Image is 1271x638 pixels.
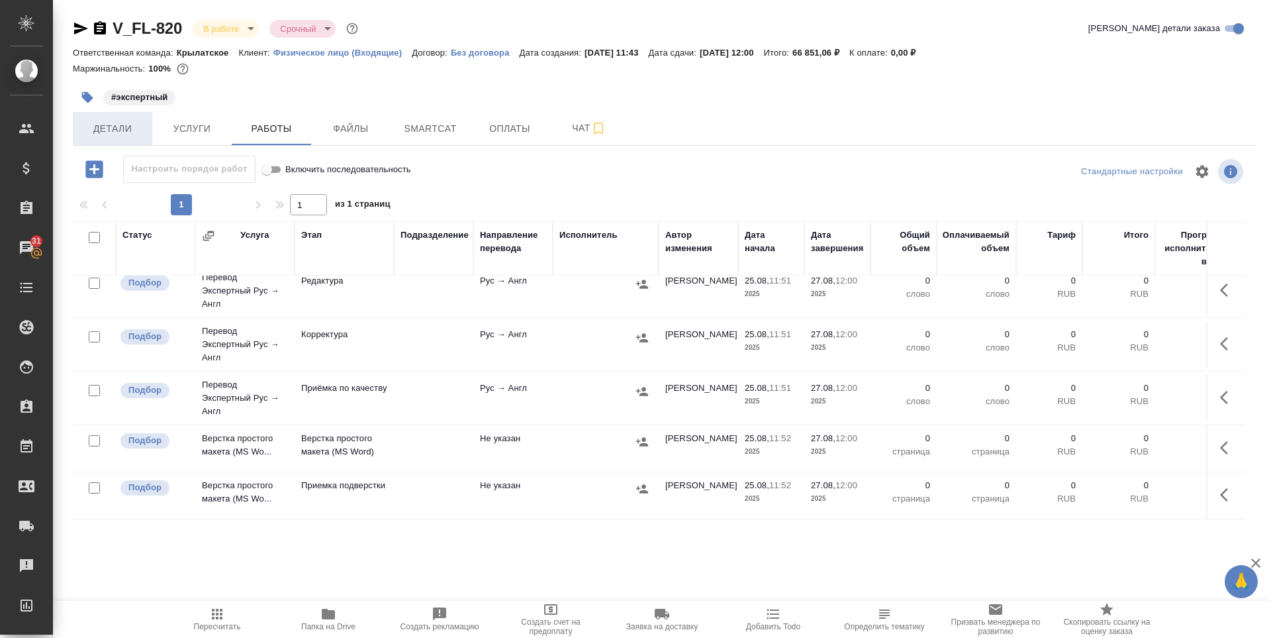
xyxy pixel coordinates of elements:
td: [PERSON_NAME] [659,425,738,472]
p: [DATE] 12:00 [700,48,764,58]
div: Подразделение [400,229,469,242]
p: Физическое лицо (Входящие) [273,48,412,58]
p: 12:00 [835,480,857,490]
div: Тариф [1047,229,1076,242]
p: #экспертный [111,91,167,104]
p: 25.08, [745,480,769,490]
p: 0 [1089,274,1149,288]
div: Можно подбирать исполнителей [119,432,189,450]
div: Можно подбирать исполнителей [119,328,189,346]
p: RUB [1023,492,1076,505]
div: Общий объем [877,229,930,255]
span: Включить последовательность [285,163,411,176]
div: Дата завершения [811,229,864,255]
td: Перевод Экспертный Рус → Англ [195,372,295,425]
span: Файлы [319,121,383,137]
button: Назначить [632,382,652,401]
p: 0 [1023,479,1076,492]
p: 2025 [811,341,864,354]
p: Подбор [128,276,162,290]
p: 0 [1089,432,1149,445]
p: 11:52 [769,433,791,443]
span: 31 [24,235,49,248]
p: Ответственная команда: [73,48,177,58]
p: 0 [943,274,1010,288]
div: split button [1078,162,1186,182]
svg: Подписаться [590,121,606,136]
p: 0 [1023,382,1076,395]
td: Верстка простого макета (MS Wo... [195,472,295,519]
p: 27.08, [811,276,835,286]
td: [PERSON_NAME] [659,472,738,519]
span: из 1 страниц [335,196,391,215]
div: В работе [269,20,336,38]
p: 0 [1023,328,1076,341]
td: Не указан [473,425,553,472]
p: 0 [943,328,1010,341]
td: Рус → Англ [473,268,553,314]
button: Скопировать ссылку [92,21,108,36]
button: Здесь прячутся важные кнопки [1212,479,1244,511]
p: 0,00 ₽ [891,48,926,58]
p: 0 [1023,432,1076,445]
p: 2025 [811,445,864,458]
p: RUB [1089,288,1149,301]
p: 12:00 [835,383,857,393]
p: 12:00 [835,329,857,339]
div: Направление перевода [480,229,546,255]
span: [PERSON_NAME] детали заказа [1088,22,1220,35]
p: 27.08, [811,383,835,393]
p: RUB [1023,445,1076,458]
a: 31 [3,231,50,264]
button: 0.00 RUB; [174,60,191,78]
p: 25.08, [745,383,769,393]
p: 0 [943,432,1010,445]
p: Подбор [128,434,162,447]
button: Здесь прячутся важные кнопки [1212,432,1244,464]
p: 0 [877,328,930,341]
button: Добавить тэг [73,83,102,112]
a: Без договора [451,46,520,58]
p: 66 851,06 ₽ [792,48,849,58]
p: 12:00 [835,433,857,443]
td: Не указан [473,472,553,519]
p: 11:52 [769,480,791,490]
p: слово [943,288,1010,301]
p: 0 [877,382,930,395]
button: Здесь прячутся важные кнопки [1212,274,1244,306]
td: [PERSON_NAME] [659,321,738,368]
p: страница [943,445,1010,458]
button: Сгруппировать [202,229,215,242]
span: 🙏 [1230,568,1252,596]
p: 27.08, [811,329,835,339]
p: слово [877,395,930,408]
p: 2025 [745,395,798,408]
p: 0 [877,432,930,445]
p: 100% [148,64,174,74]
td: Перевод Экспертный Рус → Англ [195,318,295,371]
a: Физическое лицо (Входящие) [273,46,412,58]
p: 2025 [745,341,798,354]
p: RUB [1089,395,1149,408]
p: 2025 [745,492,798,505]
p: страница [943,492,1010,505]
p: 25.08, [745,329,769,339]
td: [PERSON_NAME] [659,375,738,421]
div: Статус [122,229,152,242]
p: RUB [1023,341,1076,354]
p: Подбор [128,384,162,397]
button: Здесь прячутся важные кнопки [1212,328,1244,360]
p: 0 [943,382,1010,395]
span: Чат [557,120,621,136]
p: 11:51 [769,329,791,339]
p: Клиент: [238,48,273,58]
p: 12:00 [835,276,857,286]
p: 0 [1023,274,1076,288]
p: Приемка подверстки [301,479,387,492]
p: RUB [1089,492,1149,505]
p: Итого: [764,48,792,58]
span: Посмотреть информацию [1218,159,1246,184]
button: Скопировать ссылку для ЯМессенджера [73,21,89,36]
button: Срочный [276,23,320,34]
p: 0 [1089,328,1149,341]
